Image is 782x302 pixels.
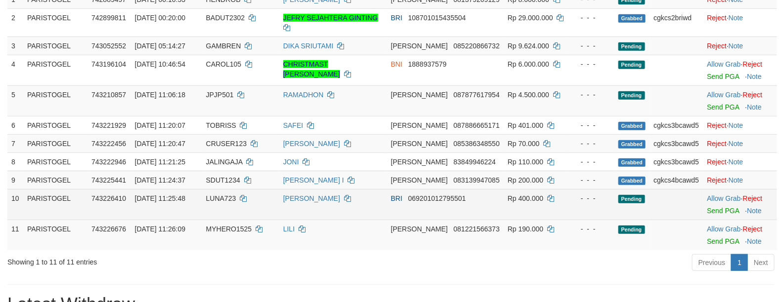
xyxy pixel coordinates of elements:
[91,158,126,166] span: 743222946
[618,91,645,100] span: Pending
[454,91,500,99] span: Copy 087877617954 to clipboard
[707,60,742,68] span: ·
[91,60,126,68] span: 743196104
[729,42,743,50] a: Note
[743,194,763,202] a: Reject
[206,176,240,184] span: SDUT1234
[707,121,727,129] a: Reject
[707,73,739,80] a: Send PGA
[508,121,543,129] span: Rp 401.000
[454,140,500,148] span: Copy 085386348550 to clipboard
[573,13,610,23] div: - - -
[573,175,610,185] div: - - -
[707,140,727,148] a: Reject
[454,176,500,184] span: Copy 083139947085 to clipboard
[618,177,646,185] span: Grabbed
[618,14,646,23] span: Grabbed
[135,91,185,99] span: [DATE] 11:06:18
[391,158,448,166] span: [PERSON_NAME]
[707,42,727,50] a: Reject
[283,121,303,129] a: SAFEI
[391,60,402,68] span: BNI
[618,195,645,203] span: Pending
[743,60,763,68] a: Reject
[7,171,23,189] td: 9
[747,254,775,271] a: Next
[7,85,23,116] td: 5
[283,158,299,166] a: JONI
[707,225,740,233] a: Allow Grab
[135,225,185,233] span: [DATE] 11:26:09
[91,121,126,129] span: 743221929
[23,37,87,55] td: PARISTOGEL
[135,194,185,202] span: [DATE] 11:25:48
[135,176,185,184] span: [DATE] 11:24:37
[7,55,23,85] td: 4
[573,90,610,100] div: - - -
[408,194,466,202] span: Copy 069201012795501 to clipboard
[206,60,242,68] span: CAROL105
[391,140,448,148] span: [PERSON_NAME]
[707,207,739,215] a: Send PGA
[391,225,448,233] span: [PERSON_NAME]
[283,194,340,202] a: [PERSON_NAME]
[703,134,777,152] td: ·
[707,194,742,202] span: ·
[135,121,185,129] span: [DATE] 11:20:07
[7,220,23,250] td: 11
[23,8,87,37] td: PARISTOGEL
[391,176,448,184] span: [PERSON_NAME]
[206,158,243,166] span: JALINGAJA
[23,116,87,134] td: PARISTOGEL
[703,171,777,189] td: ·
[650,116,703,134] td: cgkcs3bcawd5
[206,42,241,50] span: GAMBREN
[391,91,448,99] span: [PERSON_NAME]
[650,171,703,189] td: cgkcs4bcawd5
[135,158,185,166] span: [DATE] 11:21:25
[650,8,703,37] td: cgkcs2briwd
[707,225,742,233] span: ·
[618,226,645,234] span: Pending
[206,121,236,129] span: TOBRISS
[508,42,549,50] span: Rp 9.624.000
[747,73,762,80] a: Note
[454,225,500,233] span: Copy 081221566373 to clipboard
[91,42,126,50] span: 743052552
[573,157,610,167] div: - - -
[23,220,87,250] td: PARISTOGEL
[283,14,378,22] a: JEFRY SEJAHTERA GINTING
[618,61,645,69] span: Pending
[707,194,740,202] a: Allow Grab
[7,152,23,171] td: 8
[573,41,610,51] div: - - -
[508,14,553,22] span: Rp 29.000.000
[743,91,763,99] a: Reject
[650,134,703,152] td: cgkcs3bcawd5
[707,60,740,68] a: Allow Grab
[23,189,87,220] td: PARISTOGEL
[743,225,763,233] a: Reject
[707,91,742,99] span: ·
[206,225,252,233] span: MYHERO1525
[7,189,23,220] td: 10
[703,8,777,37] td: ·
[283,91,324,99] a: RAMADHON
[283,176,344,184] a: [PERSON_NAME] I
[707,91,740,99] a: Allow Grab
[408,14,466,22] span: Copy 108701015435504 to clipboard
[454,158,496,166] span: Copy 83849946224 to clipboard
[91,225,126,233] span: 743226676
[283,60,340,78] a: CHRISTMAST [PERSON_NAME]
[508,194,543,202] span: Rp 400.000
[283,42,334,50] a: DIKA SRIUTAMI
[283,225,295,233] a: LILI
[23,85,87,116] td: PARISTOGEL
[206,194,236,202] span: LUNA723
[91,140,126,148] span: 743222456
[703,85,777,116] td: ·
[703,37,777,55] td: ·
[703,55,777,85] td: ·
[618,140,646,149] span: Grabbed
[508,91,549,99] span: Rp 4.500.000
